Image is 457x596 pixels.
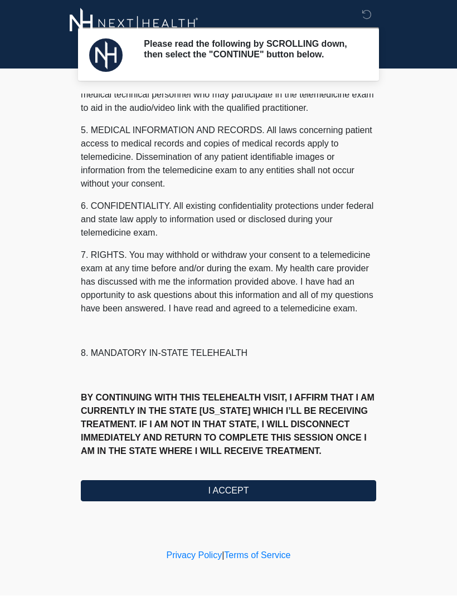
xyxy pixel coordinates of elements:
[89,39,123,72] img: Agent Avatar
[81,249,376,316] p: 7. RIGHTS. You may withhold or withdraw your consent to a telemedicine exam at any time before an...
[167,551,222,560] a: Privacy Policy
[224,551,290,560] a: Terms of Service
[81,347,376,360] p: 8. MANDATORY IN-STATE TELEHEALTH
[81,75,376,115] p: 4. HEALTHCARE INSTITUTION. Next-Health has medical and non-medical technical personnel who may pa...
[81,393,375,456] strong: BY CONTINUING WITH THIS TELEHEALTH VISIT, I AFFIRM THAT I AM CURRENTLY IN THE STATE [US_STATE] WH...
[222,551,224,560] a: |
[81,124,376,191] p: 5. MEDICAL INFORMATION AND RECORDS. All laws concerning patient access to medical records and cop...
[70,8,198,39] img: Next-Health Logo
[144,39,359,60] h2: Please read the following by SCROLLING down, then select the "CONTINUE" button below.
[81,200,376,240] p: 6. CONFIDENTIALITY. All existing confidentiality protections under federal and state law apply to...
[81,481,376,502] button: I ACCEPT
